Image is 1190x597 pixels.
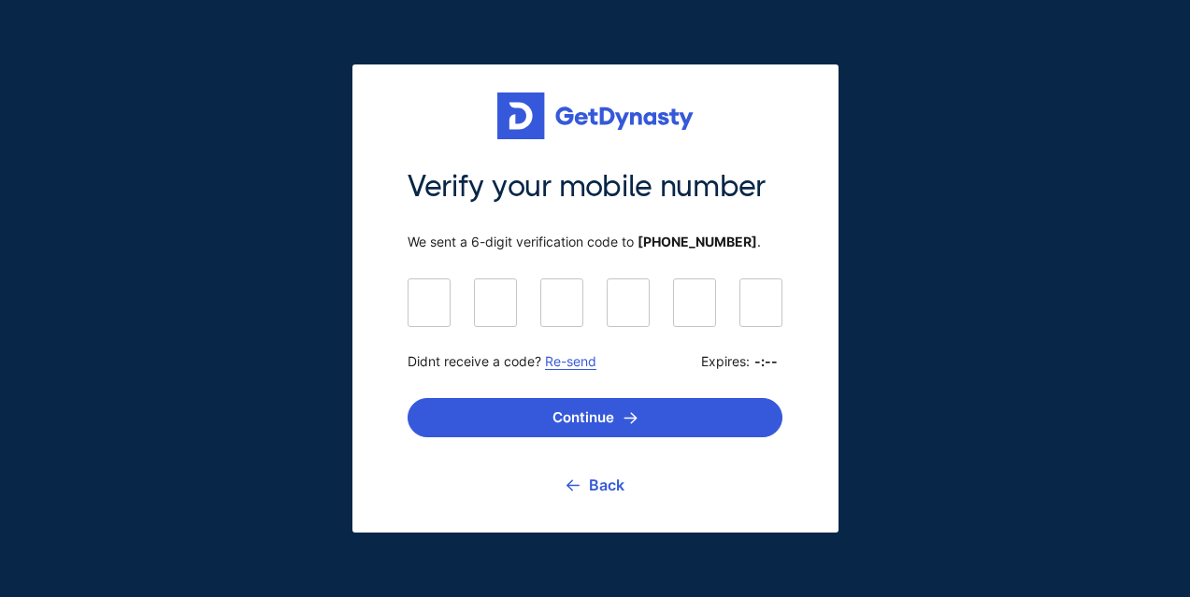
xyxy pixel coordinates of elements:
b: [PHONE_NUMBER] [638,234,757,249]
a: Back [566,462,624,508]
span: Didnt receive a code? [408,353,596,370]
button: Continue [408,398,782,437]
span: Expires: [701,353,782,370]
span: We sent a 6-digit verification code to . [408,234,782,250]
b: -:-- [754,353,782,370]
span: Verify your mobile number [408,167,782,206]
img: Get started for free with Dynasty Trust Company [497,92,694,139]
a: Re-send [545,353,596,369]
img: go back icon [566,479,580,491]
